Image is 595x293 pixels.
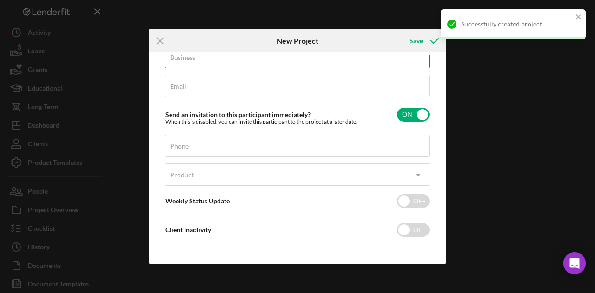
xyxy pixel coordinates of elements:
[165,111,311,118] label: Send an invitation to this participant immediately?
[165,226,211,234] label: Client Inactivity
[165,118,357,125] div: When this is disabled, you can invite this participant to the project at a later date.
[170,171,194,179] div: Product
[461,20,573,28] div: Successfully created project.
[165,197,230,205] label: Weekly Status Update
[575,13,582,22] button: close
[400,32,446,50] button: Save
[170,54,195,61] label: Business
[170,83,186,90] label: Email
[277,37,318,45] h6: New Project
[170,143,189,150] label: Phone
[410,32,423,50] div: Save
[563,252,586,274] div: Open Intercom Messenger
